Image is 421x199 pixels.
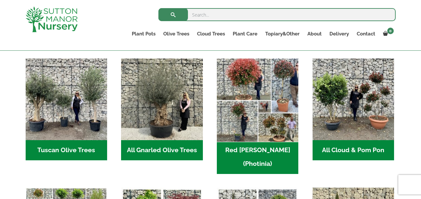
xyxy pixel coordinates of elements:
a: Delivery [326,29,353,38]
img: Home - A124EB98 0980 45A7 B835 C04B779F7765 [313,59,394,140]
h2: Red [PERSON_NAME] (Photinia) [217,140,298,174]
a: Contact [353,29,379,38]
a: Cloud Trees [193,29,229,38]
a: Topiary&Other [261,29,303,38]
img: logo [26,7,78,32]
a: About [303,29,326,38]
a: Visit product category All Cloud & Pom Pon [313,59,394,160]
a: Plant Pots [128,29,159,38]
a: Olive Trees [159,29,193,38]
a: Visit product category Tuscan Olive Trees [26,59,107,160]
h2: All Cloud & Pom Pon [313,140,394,160]
h2: All Gnarled Olive Trees [121,140,203,160]
img: Home - F5A23A45 75B5 4929 8FB2 454246946332 [215,57,301,142]
span: 0 [387,28,394,34]
img: Home - 5833C5B7 31D0 4C3A 8E42 DB494A1738DB [121,59,203,140]
a: Visit product category All Gnarled Olive Trees [121,59,203,160]
a: Plant Care [229,29,261,38]
img: Home - 7716AD77 15EA 4607 B135 B37375859F10 [26,59,107,140]
a: Visit product category Red Robin (Photinia) [217,59,298,174]
a: 0 [379,29,396,38]
h2: Tuscan Olive Trees [26,140,107,160]
input: Search... [158,8,396,21]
